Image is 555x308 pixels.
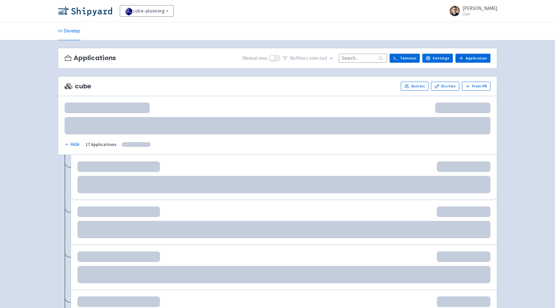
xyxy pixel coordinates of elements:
[58,22,80,40] a: Develop
[339,54,387,62] input: Search...
[463,12,497,16] small: User
[120,5,174,17] a: cube-planning
[401,82,428,91] a: Visitors
[462,82,490,91] button: From PR
[65,141,80,148] button: Hide
[446,6,497,16] a: [PERSON_NAME] User
[290,55,327,62] span: No filter s
[65,83,91,90] span: cube
[390,54,420,63] a: Terminal
[463,5,497,11] span: [PERSON_NAME]
[85,141,117,148] div: 17 Applications
[455,54,490,63] a: Application
[431,82,459,91] a: Env Vars
[309,55,327,61] span: selected
[58,6,112,16] img: Shipyard logo
[242,55,268,62] span: Minimal view
[65,54,116,62] h3: Applications
[422,54,453,63] a: Settings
